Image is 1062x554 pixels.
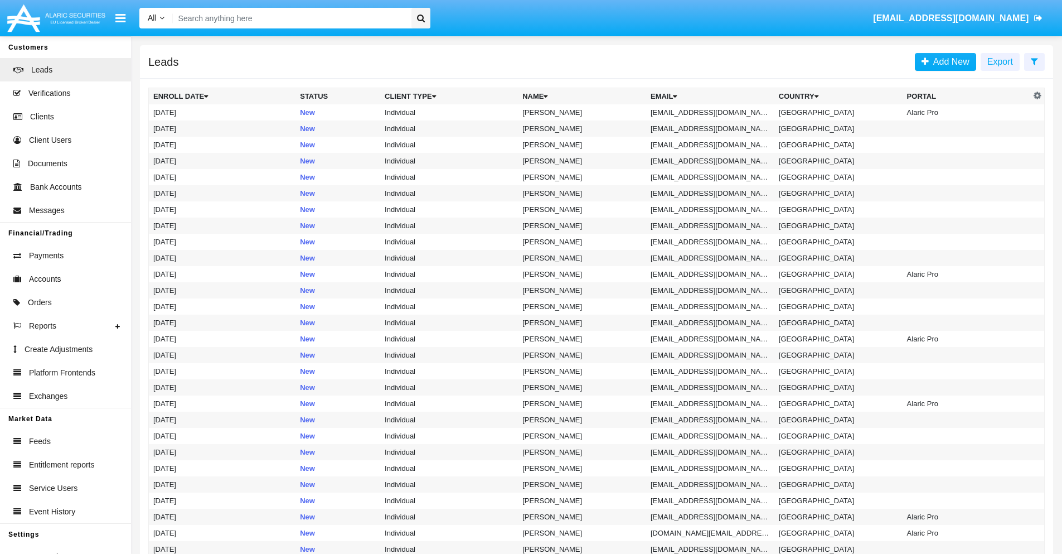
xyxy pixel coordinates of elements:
[149,137,296,153] td: [DATE]
[380,347,518,363] td: Individual
[149,315,296,331] td: [DATE]
[646,201,774,218] td: [EMAIL_ADDRESS][DOMAIN_NAME]
[380,315,518,331] td: Individual
[149,153,296,169] td: [DATE]
[149,428,296,444] td: [DATE]
[518,396,646,412] td: [PERSON_NAME]
[149,379,296,396] td: [DATE]
[380,153,518,169] td: Individual
[149,476,296,493] td: [DATE]
[149,396,296,412] td: [DATE]
[29,391,67,402] span: Exchanges
[149,104,296,121] td: [DATE]
[915,53,976,71] a: Add New
[774,331,903,347] td: [GEOGRAPHIC_DATA]
[295,88,380,105] th: Status
[380,525,518,541] td: Individual
[774,185,903,201] td: [GEOGRAPHIC_DATA]
[518,153,646,169] td: [PERSON_NAME]
[929,57,969,66] span: Add New
[380,379,518,396] td: Individual
[295,493,380,509] td: New
[774,428,903,444] td: [GEOGRAPHIC_DATA]
[29,250,64,262] span: Payments
[774,412,903,428] td: [GEOGRAPHIC_DATA]
[646,137,774,153] td: [EMAIL_ADDRESS][DOMAIN_NAME]
[518,121,646,137] td: [PERSON_NAME]
[518,104,646,121] td: [PERSON_NAME]
[380,169,518,185] td: Individual
[646,121,774,137] td: [EMAIL_ADDRESS][DOMAIN_NAME]
[28,297,52,309] span: Orders
[380,331,518,347] td: Individual
[518,266,646,282] td: [PERSON_NAME]
[774,201,903,218] td: [GEOGRAPHIC_DATA]
[646,493,774,509] td: [EMAIL_ADDRESS][DOMAIN_NAME]
[646,218,774,234] td: [EMAIL_ADDRESS][DOMAIN_NAME]
[380,444,518,460] td: Individual
[646,347,774,363] td: [EMAIL_ADDRESS][DOMAIN_NAME]
[380,282,518,298] td: Individual
[295,298,380,315] td: New
[518,234,646,250] td: [PERSON_NAME]
[774,493,903,509] td: [GEOGRAPHIC_DATA]
[149,298,296,315] td: [DATE]
[149,250,296,266] td: [DATE]
[149,218,296,234] td: [DATE]
[518,185,646,201] td: [PERSON_NAME]
[646,363,774,379] td: [EMAIL_ADDRESS][DOMAIN_NAME]
[646,525,774,541] td: [DOMAIN_NAME][EMAIL_ADDRESS][DOMAIN_NAME]
[295,331,380,347] td: New
[380,218,518,234] td: Individual
[380,137,518,153] td: Individual
[774,104,903,121] td: [GEOGRAPHIC_DATA]
[30,181,82,193] span: Bank Accounts
[30,111,54,123] span: Clients
[646,315,774,331] td: [EMAIL_ADDRESS][DOMAIN_NAME]
[518,88,646,105] th: Name
[295,250,380,266] td: New
[149,169,296,185] td: [DATE]
[873,13,1029,23] span: [EMAIL_ADDRESS][DOMAIN_NAME]
[295,525,380,541] td: New
[295,428,380,444] td: New
[380,396,518,412] td: Individual
[149,331,296,347] td: [DATE]
[518,315,646,331] td: [PERSON_NAME]
[29,205,65,216] span: Messages
[868,3,1048,34] a: [EMAIL_ADDRESS][DOMAIN_NAME]
[29,483,77,494] span: Service Users
[149,347,296,363] td: [DATE]
[646,476,774,493] td: [EMAIL_ADDRESS][DOMAIN_NAME]
[646,509,774,525] td: [EMAIL_ADDRESS][DOMAIN_NAME]
[774,218,903,234] td: [GEOGRAPHIC_DATA]
[646,185,774,201] td: [EMAIL_ADDRESS][DOMAIN_NAME]
[149,88,296,105] th: Enroll Date
[295,509,380,525] td: New
[774,137,903,153] td: [GEOGRAPHIC_DATA]
[646,444,774,460] td: [EMAIL_ADDRESS][DOMAIN_NAME]
[518,218,646,234] td: [PERSON_NAME]
[774,363,903,379] td: [GEOGRAPHIC_DATA]
[149,444,296,460] td: [DATE]
[149,185,296,201] td: [DATE]
[646,412,774,428] td: [EMAIL_ADDRESS][DOMAIN_NAME]
[25,344,93,355] span: Create Adjustments
[518,476,646,493] td: [PERSON_NAME]
[173,8,408,28] input: Search
[29,320,56,332] span: Reports
[295,121,380,137] td: New
[646,331,774,347] td: [EMAIL_ADDRESS][DOMAIN_NAME]
[380,201,518,218] td: Individual
[518,331,646,347] td: [PERSON_NAME]
[295,347,380,363] td: New
[646,282,774,298] td: [EMAIL_ADDRESS][DOMAIN_NAME]
[646,234,774,250] td: [EMAIL_ADDRESS][DOMAIN_NAME]
[903,88,1031,105] th: Portal
[28,88,70,99] span: Verifications
[380,412,518,428] td: Individual
[903,396,1031,412] td: Alaric Pro
[774,298,903,315] td: [GEOGRAPHIC_DATA]
[295,412,380,428] td: New
[295,104,380,121] td: New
